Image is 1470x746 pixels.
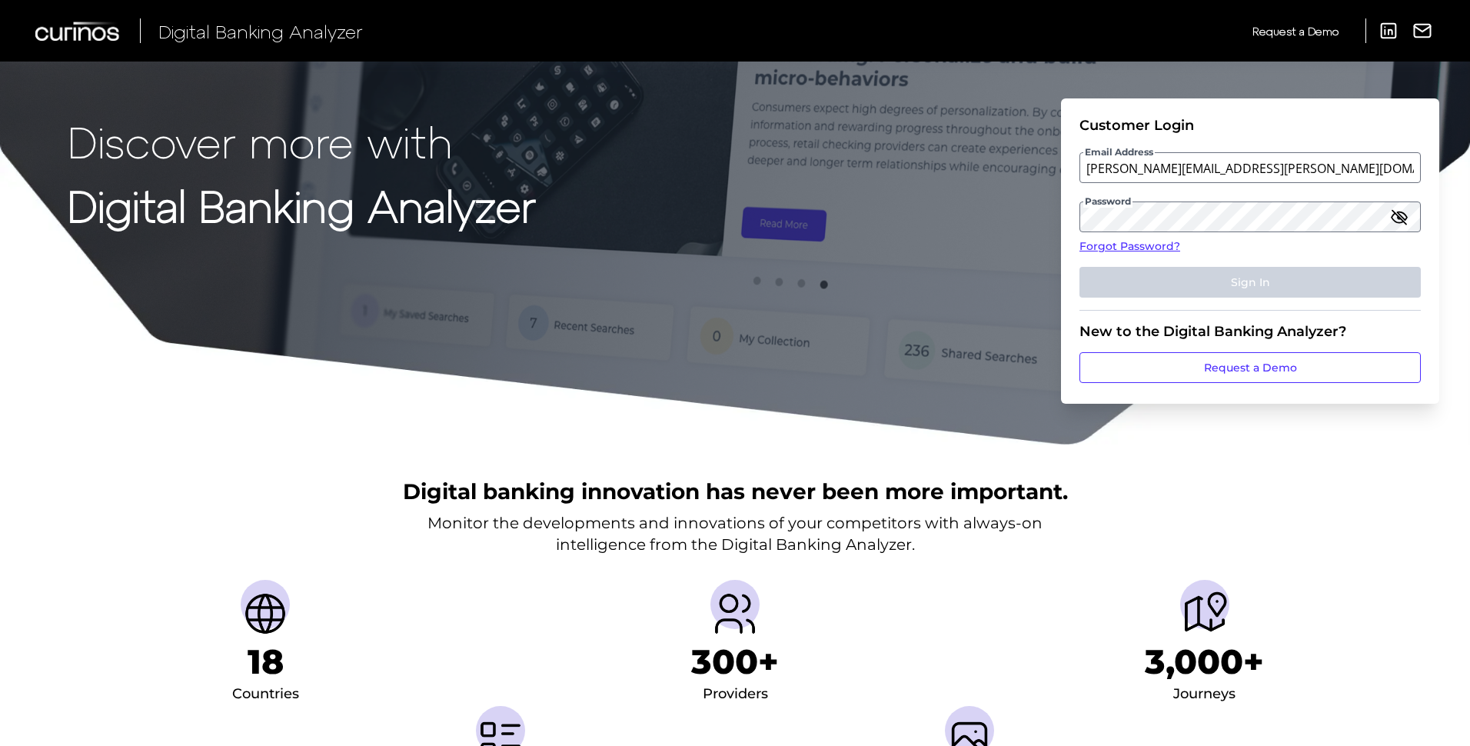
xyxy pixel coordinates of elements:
[1173,682,1236,707] div: Journeys
[241,589,290,638] img: Countries
[1079,117,1421,134] div: Customer Login
[403,477,1068,506] h2: Digital banking innovation has never been more important.
[1079,352,1421,383] a: Request a Demo
[1079,238,1421,255] a: Forgot Password?
[1079,267,1421,298] button: Sign In
[1083,195,1132,208] span: Password
[710,589,760,638] img: Providers
[1252,25,1339,38] span: Request a Demo
[1083,146,1155,158] span: Email Address
[68,179,536,231] strong: Digital Banking Analyzer
[427,512,1043,555] p: Monitor the developments and innovations of your competitors with always-on intelligence from the...
[232,682,299,707] div: Countries
[1252,18,1339,44] a: Request a Demo
[1145,641,1264,682] h1: 3,000+
[703,682,768,707] div: Providers
[248,641,284,682] h1: 18
[1079,323,1421,340] div: New to the Digital Banking Analyzer?
[68,117,536,165] p: Discover more with
[1180,589,1229,638] img: Journeys
[691,641,779,682] h1: 300+
[35,22,121,41] img: Curinos
[158,20,363,42] span: Digital Banking Analyzer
